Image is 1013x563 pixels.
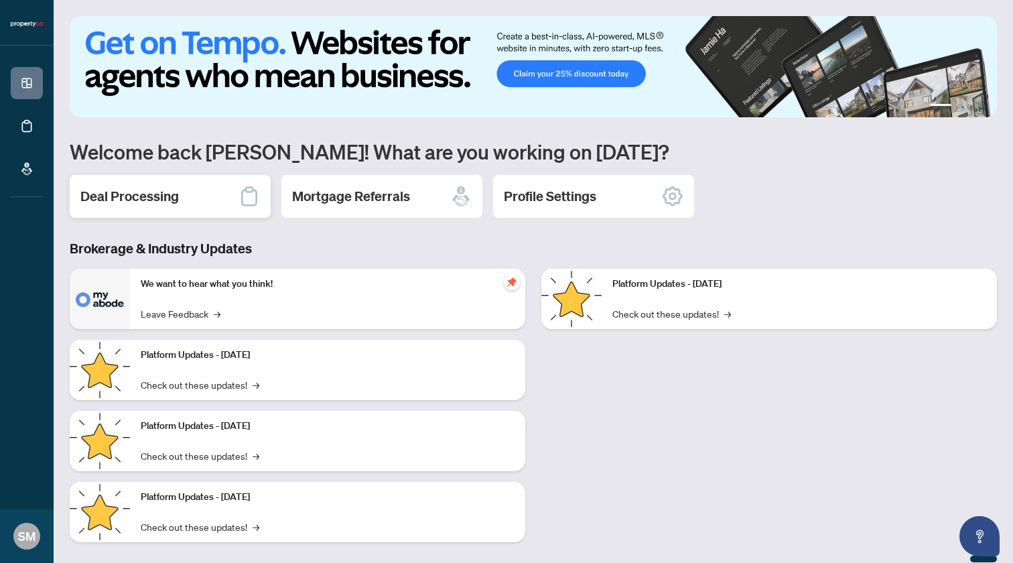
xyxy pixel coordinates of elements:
[253,519,259,534] span: →
[292,187,410,206] h2: Mortgage Referrals
[70,269,130,329] img: We want to hear what you think!
[141,419,515,434] p: Platform Updates - [DATE]
[141,348,515,363] p: Platform Updates - [DATE]
[70,16,997,117] img: Slide 0
[612,306,731,321] a: Check out these updates!→
[70,411,130,471] img: Platform Updates - July 21, 2025
[504,187,596,206] h2: Profile Settings
[141,277,515,292] p: We want to hear what you think!
[141,448,259,463] a: Check out these updates!→
[80,187,179,206] h2: Deal Processing
[141,519,259,534] a: Check out these updates!→
[957,104,962,109] button: 2
[959,516,1000,556] button: Open asap
[724,306,731,321] span: →
[70,482,130,542] img: Platform Updates - July 8, 2025
[141,377,259,392] a: Check out these updates!→
[253,377,259,392] span: →
[141,306,220,321] a: Leave Feedback→
[612,277,986,292] p: Platform Updates - [DATE]
[141,490,515,505] p: Platform Updates - [DATE]
[253,448,259,463] span: →
[978,104,984,109] button: 4
[541,269,602,329] img: Platform Updates - June 23, 2025
[930,104,951,109] button: 1
[18,527,36,546] span: SM
[967,104,973,109] button: 3
[70,239,997,258] h3: Brokerage & Industry Updates
[11,20,43,28] img: logo
[70,340,130,400] img: Platform Updates - September 16, 2025
[504,274,520,290] span: pushpin
[214,306,220,321] span: →
[70,139,997,164] h1: Welcome back [PERSON_NAME]! What are you working on [DATE]?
